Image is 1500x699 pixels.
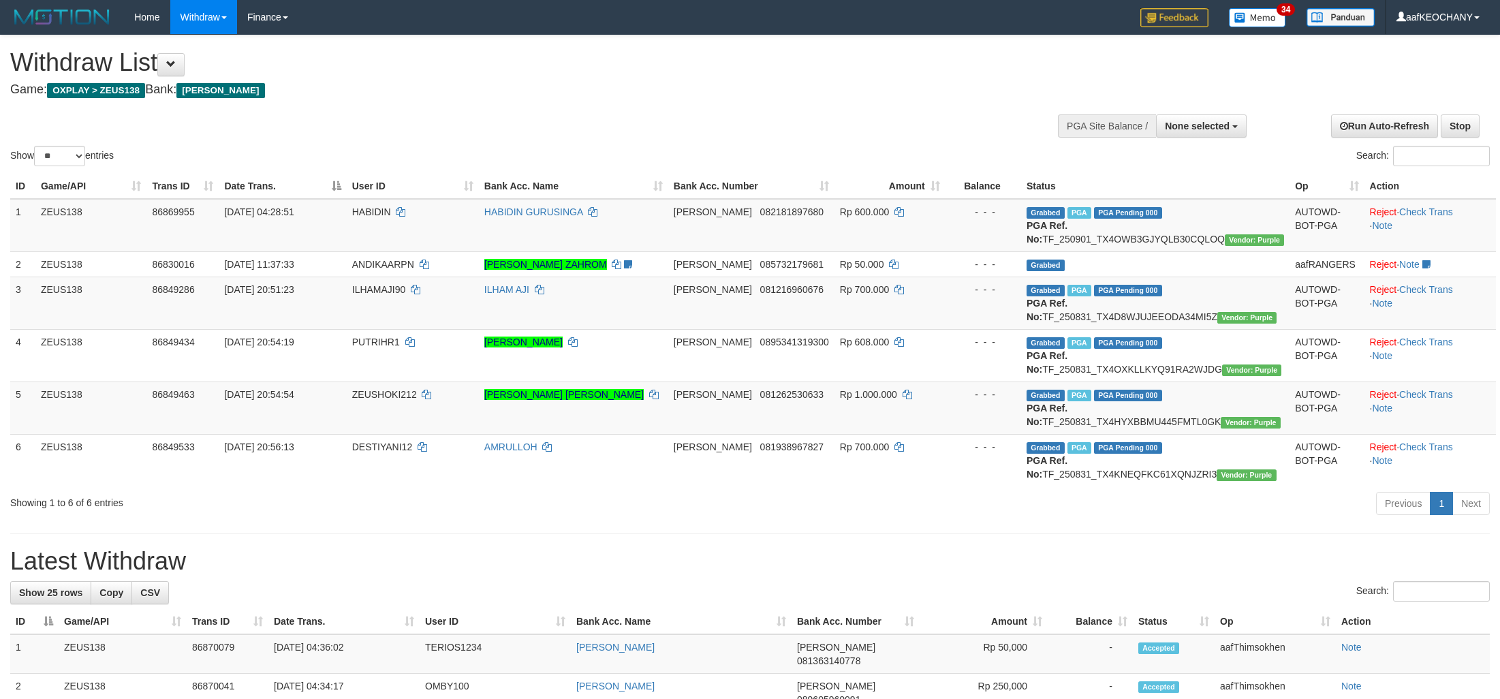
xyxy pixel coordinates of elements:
span: Accepted [1138,642,1179,654]
span: [PERSON_NAME] [674,337,752,347]
span: PGA Pending [1094,337,1162,349]
td: 3 [10,277,35,329]
a: Next [1452,492,1490,515]
td: ZEUS138 [35,382,146,434]
span: None selected [1165,121,1230,131]
a: Note [1399,259,1420,270]
td: · · [1364,434,1496,486]
span: Grabbed [1027,260,1065,271]
td: - [1048,634,1133,674]
span: Vendor URL: https://trx4.1velocity.biz [1221,417,1280,429]
td: · · [1364,277,1496,329]
span: PGA Pending [1094,285,1162,296]
span: OXPLAY > ZEUS138 [47,83,145,98]
span: Accepted [1138,681,1179,693]
span: Copy 081216960676 to clipboard [760,284,824,295]
th: Balance [946,174,1021,199]
div: - - - [951,283,1016,296]
td: TERIOS1234 [420,634,571,674]
td: ZEUS138 [35,277,146,329]
input: Search: [1393,581,1490,602]
a: Copy [91,581,132,604]
td: 86870079 [187,634,268,674]
div: PGA Site Balance / [1058,114,1156,138]
img: Feedback.jpg [1140,8,1208,27]
td: · · [1364,329,1496,382]
th: Balance: activate to sort column ascending [1048,609,1133,634]
a: HABIDIN GURUSINGA [484,206,583,217]
td: AUTOWD-BOT-PGA [1290,382,1364,434]
th: ID: activate to sort column descending [10,609,59,634]
td: · · [1364,199,1496,252]
th: Game/API: activate to sort column ascending [59,609,187,634]
td: 2 [10,251,35,277]
span: [PERSON_NAME] [176,83,264,98]
a: [PERSON_NAME] ZAHROM [484,259,607,270]
b: PGA Ref. No: [1027,455,1067,480]
a: Note [1372,350,1392,361]
span: CSV [140,587,160,598]
span: PUTRIHR1 [352,337,400,347]
span: 86869955 [152,206,194,217]
td: 6 [10,434,35,486]
img: MOTION_logo.png [10,7,114,27]
a: [PERSON_NAME] [576,642,655,653]
th: Op: activate to sort column ascending [1290,174,1364,199]
span: [PERSON_NAME] [674,441,752,452]
h1: Latest Withdraw [10,548,1490,575]
td: · · [1364,382,1496,434]
td: ZEUS138 [35,434,146,486]
span: Grabbed [1027,285,1065,296]
th: Date Trans.: activate to sort column ascending [268,609,420,634]
span: 86849533 [152,441,194,452]
a: Note [1372,403,1392,414]
button: None selected [1156,114,1247,138]
td: · [1364,251,1496,277]
img: Button%20Memo.svg [1229,8,1286,27]
span: ANDIKAARPN [352,259,414,270]
td: Rp 50,000 [920,634,1048,674]
span: PGA Pending [1094,442,1162,454]
a: ILHAM AJI [484,284,529,295]
span: Rp 700.000 [840,441,889,452]
label: Show entries [10,146,114,166]
span: PGA Pending [1094,207,1162,219]
a: Note [1372,298,1392,309]
span: 34 [1277,3,1295,16]
span: Grabbed [1027,442,1065,454]
span: Marked by aafRornrotha [1067,442,1091,454]
a: Reject [1370,441,1397,452]
span: Grabbed [1027,337,1065,349]
span: [PERSON_NAME] [797,642,875,653]
a: AMRULLOH [484,441,537,452]
span: Vendor URL: https://trx4.1velocity.biz [1217,469,1276,481]
span: Rp 608.000 [840,337,889,347]
div: - - - [951,388,1016,401]
img: panduan.png [1307,8,1375,27]
th: Bank Acc. Name: activate to sort column ascending [571,609,792,634]
span: Copy 0895341319300 to clipboard [760,337,829,347]
span: [DATE] 04:28:51 [224,206,294,217]
td: TF_250831_TX4OXKLLKYQ91RA2WJDG [1021,329,1290,382]
a: 1 [1430,492,1453,515]
td: TF_250831_TX4D8WJUJEEODA34MI5Z [1021,277,1290,329]
td: 1 [10,199,35,252]
th: Op: activate to sort column ascending [1215,609,1336,634]
a: Reject [1370,206,1397,217]
span: 86849434 [152,337,194,347]
span: Rp 50.000 [840,259,884,270]
a: Check Trans [1399,441,1453,452]
span: Rp 700.000 [840,284,889,295]
a: Reject [1370,259,1397,270]
span: Copy 081938967827 to clipboard [760,441,824,452]
td: 5 [10,382,35,434]
span: Vendor URL: https://trx4.1velocity.biz [1222,364,1281,376]
span: [PERSON_NAME] [674,284,752,295]
span: [DATE] 20:56:13 [224,441,294,452]
span: 86849463 [152,389,194,400]
span: Vendor URL: https://trx4.1velocity.biz [1217,312,1277,324]
div: - - - [951,335,1016,349]
a: CSV [131,581,169,604]
span: [PERSON_NAME] [797,681,875,692]
b: PGA Ref. No: [1027,350,1067,375]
